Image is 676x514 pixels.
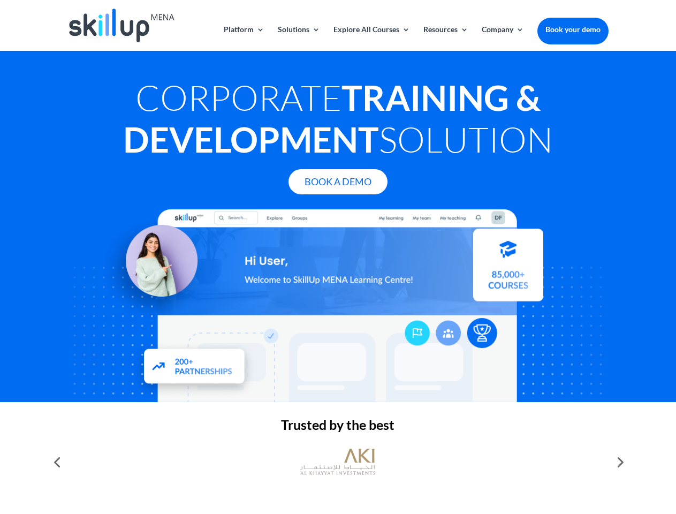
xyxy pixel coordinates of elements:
[278,26,320,51] a: Solutions
[473,234,543,307] img: Courses library - SkillUp MENA
[224,26,264,51] a: Platform
[100,210,208,319] img: Learning Management Solution - SkillUp
[123,77,541,160] strong: Training & Development
[423,26,468,51] a: Resources
[537,18,609,41] a: Book your demo
[69,9,174,42] img: Skillup Mena
[133,342,257,400] img: Partners - SkillUp Mena
[67,77,608,165] h1: Corporate Solution
[67,418,608,437] h2: Trusted by the best
[300,443,375,481] img: al khayyat investments logo
[452,313,571,432] img: Upskill your workforce - SkillUp
[288,169,388,194] a: Book A Demo
[482,26,524,51] a: Company
[333,26,410,51] a: Explore All Courses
